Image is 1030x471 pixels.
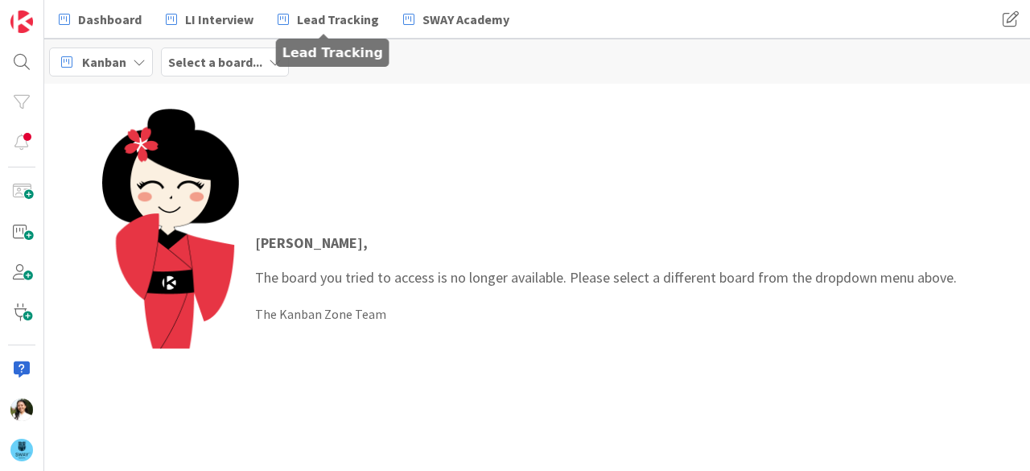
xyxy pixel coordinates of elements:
p: The board you tried to access is no longer available. Please select a different board from the dr... [255,232,957,288]
b: Select a board... [168,54,262,70]
img: Visit kanbanzone.com [10,10,33,33]
span: LI Interview [185,10,253,29]
a: Dashboard [49,5,151,34]
span: Lead Tracking [297,10,379,29]
a: LI Interview [156,5,263,34]
a: SWAY Academy [393,5,519,34]
a: Lead Tracking [268,5,389,34]
span: SWAY Academy [422,10,509,29]
img: AK [10,399,33,421]
div: The Kanban Zone Team [255,304,957,324]
strong: [PERSON_NAME] , [255,233,368,252]
h5: Lead Tracking [282,45,383,60]
span: Dashboard [78,10,142,29]
img: avatar [10,439,33,461]
span: Kanban [82,52,126,72]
